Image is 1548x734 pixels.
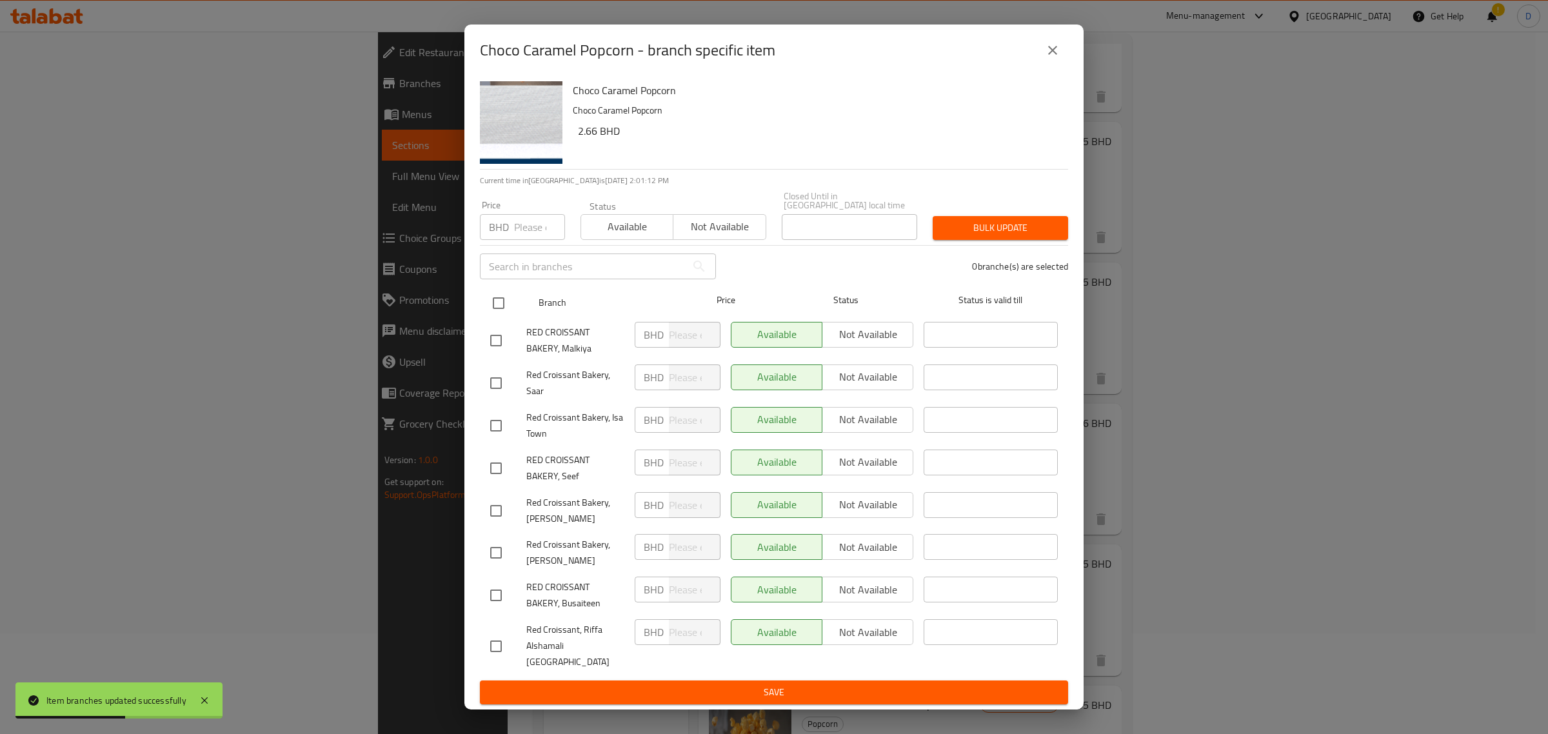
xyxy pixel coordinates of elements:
p: Choco Caramel Popcorn [573,103,1058,119]
input: Please enter price [669,492,720,518]
h6: 2.66 BHD [578,122,1058,140]
button: Save [480,680,1068,704]
p: BHD [644,539,664,555]
button: Available [580,214,673,240]
span: Not available [679,217,760,236]
span: Red Croissant, Riffa Alshamali [GEOGRAPHIC_DATA] [526,622,624,670]
input: Please enter price [514,214,565,240]
p: BHD [644,624,664,640]
input: Please enter price [669,577,720,602]
img: Choco Caramel Popcorn [480,81,562,164]
span: RED CROISSANT BAKERY, Seef [526,452,624,484]
span: Branch [539,295,673,311]
span: Available [586,217,668,236]
span: Save [490,684,1058,700]
p: BHD [644,370,664,385]
input: Please enter price [669,322,720,348]
span: Red Croissant Bakery, [PERSON_NAME] [526,537,624,569]
input: Please enter price [669,407,720,433]
span: Status is valid till [924,292,1058,308]
p: BHD [644,582,664,597]
span: Red Croissant Bakery, Isa Town [526,410,624,442]
span: Red Croissant Bakery, [PERSON_NAME] [526,495,624,527]
p: BHD [644,412,664,428]
span: RED CROISSANT BAKERY, Malkiya [526,324,624,357]
h2: Choco Caramel Popcorn - branch specific item [480,40,775,61]
button: Not available [673,214,766,240]
p: 0 branche(s) are selected [972,260,1068,273]
div: Item branches updated successfully [46,693,186,708]
span: Price [683,292,769,308]
p: Current time in [GEOGRAPHIC_DATA] is [DATE] 2:01:12 PM [480,175,1068,186]
span: Bulk update [943,220,1058,236]
input: Please enter price [669,450,720,475]
input: Search in branches [480,253,686,279]
p: BHD [644,327,664,342]
button: Bulk update [933,216,1068,240]
input: Please enter price [669,534,720,560]
span: RED CROISSANT BAKERY, Busaiteen [526,579,624,611]
input: Please enter price [669,619,720,645]
h6: Choco Caramel Popcorn [573,81,1058,99]
p: BHD [489,219,509,235]
p: BHD [644,497,664,513]
button: close [1037,35,1068,66]
span: Status [779,292,913,308]
input: Please enter price [669,364,720,390]
span: Red Croissant Bakery, Saar [526,367,624,399]
p: BHD [644,455,664,470]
